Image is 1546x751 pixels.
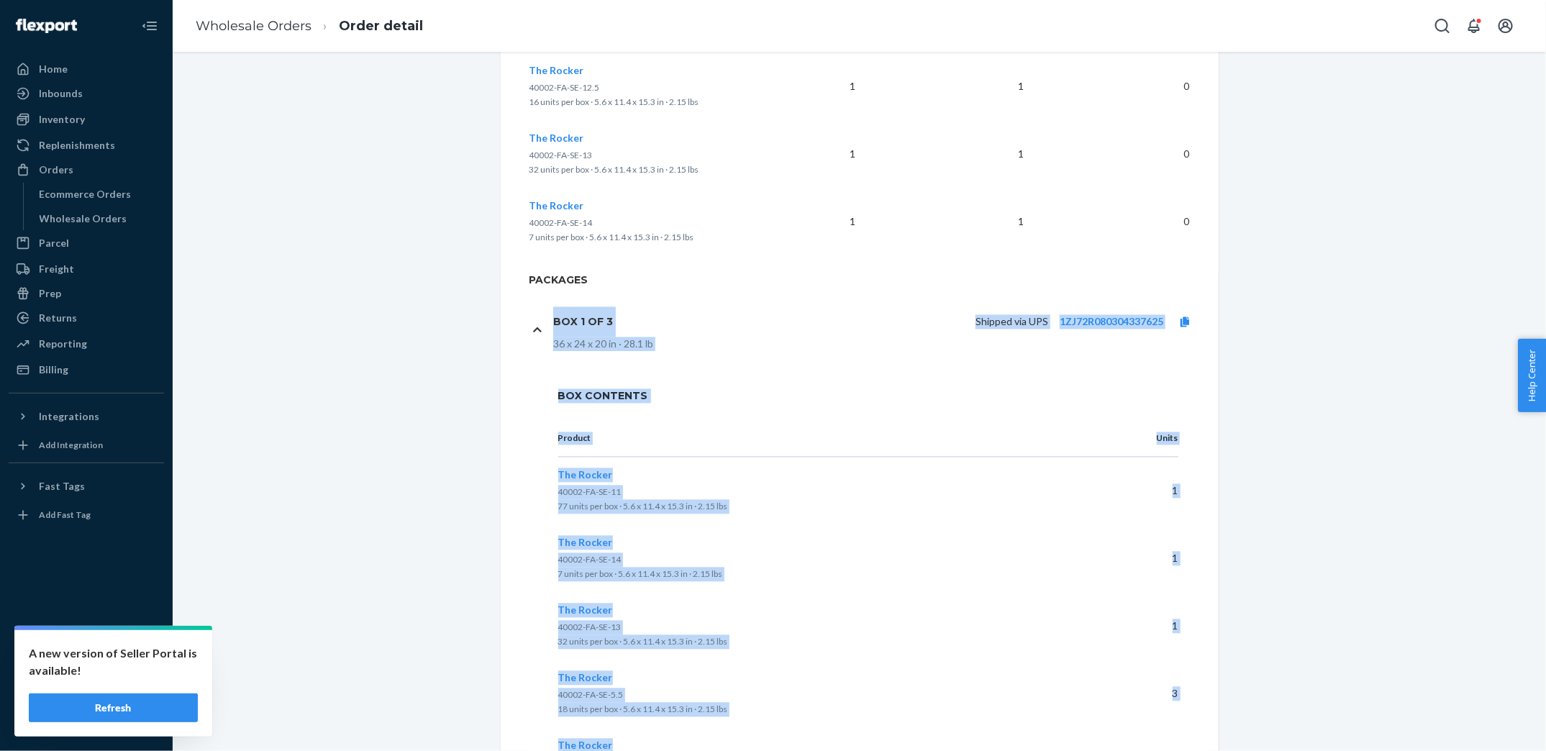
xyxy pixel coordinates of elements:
button: Integrations [9,405,164,428]
p: Units [1118,432,1178,445]
div: Returns [39,311,77,325]
a: Replenishments [9,134,164,157]
button: Open Search Box [1428,12,1457,40]
div: Parcel [39,236,69,250]
a: Wholesale Orders [196,18,312,34]
div: Inbounds [39,86,83,101]
a: Home [9,58,164,81]
button: The Rocker [529,199,584,213]
span: The Rocker [529,132,584,144]
p: 0 [1047,147,1189,161]
a: Settings [9,637,164,660]
a: Inventory [9,108,164,131]
div: Inventory [39,112,85,127]
p: 7 units per box · 5.6 x 11.4 x 15.3 in · 2.15 lbs [529,230,773,245]
a: Prep [9,282,164,305]
p: 1 [1118,552,1178,566]
button: Close Navigation [135,12,164,40]
a: Add Fast Tag [9,504,164,527]
span: 40002-FA-SE-11 [558,487,622,498]
span: Box Contents [558,389,1178,404]
p: 1 [795,214,855,229]
a: Parcel [9,232,164,255]
button: The Rocker [558,468,613,483]
p: 32 units per box · 5.6 x 11.4 x 15.3 in · 2.15 lbs [558,635,1095,650]
p: 32 units per box · 5.6 x 11.4 x 15.3 in · 2.15 lbs [529,163,773,177]
button: Open notifications [1460,12,1488,40]
p: Shipped via UPS [976,315,1048,329]
p: 3 [1118,687,1178,701]
span: The Rocker [558,469,613,481]
p: 7 units per box · 5.6 x 11.4 x 15.3 in · 2.15 lbs [558,568,1095,582]
div: Freight [39,262,74,276]
h1: Box 1 of 3 [553,316,613,329]
button: Refresh [29,693,198,722]
p: A new version of Seller Portal is available! [29,645,198,679]
a: Inbounds [9,82,164,105]
img: Flexport logo [16,19,77,33]
a: Ecommerce Orders [32,183,165,206]
p: 16 units per box · 5.6 x 11.4 x 15.3 in · 2.15 lbs [529,95,773,109]
button: The Rocker [529,131,584,145]
button: The Rocker [529,63,584,78]
div: Replenishments [39,138,115,153]
p: 1 [878,147,1024,161]
a: Wholesale Orders [32,207,165,230]
a: Reporting [9,332,164,355]
span: The Rocker [529,64,584,76]
p: 1 [878,79,1024,94]
p: 1 [1118,619,1178,634]
span: 40002-FA-SE-13 [529,150,593,160]
p: Product [558,432,1095,445]
p: 1 [1118,484,1178,499]
span: 40002-FA-SE-14 [529,217,593,228]
h2: Packages [501,273,1219,299]
a: Order detail [339,18,423,34]
button: The Rocker [558,604,613,618]
div: Home [39,62,68,76]
span: 40002-FA-SE-5.5 [558,690,624,701]
button: The Rocker [558,536,613,550]
p: 77 units per box · 5.6 x 11.4 x 15.3 in · 2.15 lbs [558,500,1095,514]
a: Talk to Support [9,662,164,685]
button: The Rocker [558,671,613,686]
p: 1 [795,147,855,161]
div: Integrations [39,409,99,424]
a: Returns [9,306,164,329]
div: Reporting [39,337,87,351]
ol: breadcrumbs [184,5,435,47]
p: 1 [795,79,855,94]
div: Add Integration [39,439,103,451]
p: 0 [1047,214,1189,229]
a: Billing [9,358,164,381]
button: Help Center [1518,339,1546,412]
span: 40002-FA-SE-14 [558,555,622,565]
button: Fast Tags [9,475,164,498]
p: 0 [1047,79,1189,94]
div: Orders [39,163,73,177]
div: 36 x 24 x 20 in · 28.1 lb [553,337,1207,352]
div: Fast Tags [39,479,85,493]
a: Freight [9,258,164,281]
span: The Rocker [558,672,613,684]
a: Help Center [9,686,164,709]
div: Add Fast Tag [39,509,91,521]
div: Wholesale Orders [40,211,127,226]
span: The Rocker [558,537,613,549]
p: 1 [878,214,1024,229]
div: Billing [39,363,68,377]
a: Orders [9,158,164,181]
span: The Rocker [529,199,584,211]
div: Prep [39,286,61,301]
button: Give Feedback [9,711,164,734]
p: 18 units per box · 5.6 x 11.4 x 15.3 in · 2.15 lbs [558,703,1095,717]
div: Ecommerce Orders [40,187,132,201]
a: 1ZJ72R080304337625 [1060,316,1163,328]
span: 40002-FA-SE-12.5 [529,82,600,93]
span: The Rocker [558,604,613,616]
span: 40002-FA-SE-13 [558,622,622,633]
button: Open account menu [1491,12,1520,40]
a: Add Integration [9,434,164,457]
